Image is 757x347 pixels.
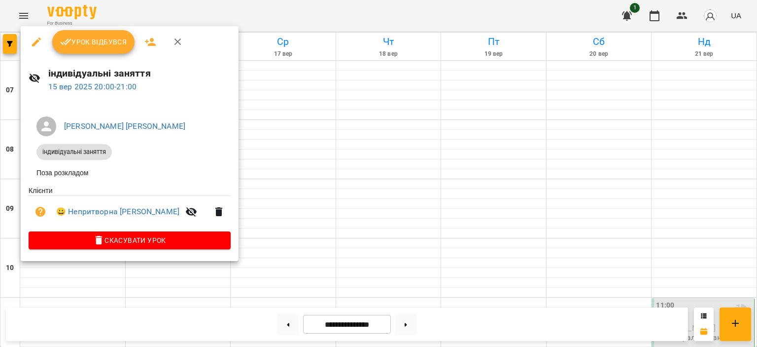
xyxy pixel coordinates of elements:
[36,234,223,246] span: Скасувати Урок
[29,164,231,182] li: Поза розкладом
[56,206,179,218] a: 😀 Непритворна [PERSON_NAME]
[29,186,231,231] ul: Клієнти
[29,200,52,224] button: Візит ще не сплачено. Додати оплату?
[48,82,137,91] a: 15 вер 2025 20:00-21:00
[29,231,231,249] button: Скасувати Урок
[52,30,135,54] button: Урок відбувся
[48,66,231,81] h6: індивідуальні заняття
[60,36,127,48] span: Урок відбувся
[64,121,185,131] a: [PERSON_NAME] [PERSON_NAME]
[36,148,112,156] span: індивідуальні заняття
